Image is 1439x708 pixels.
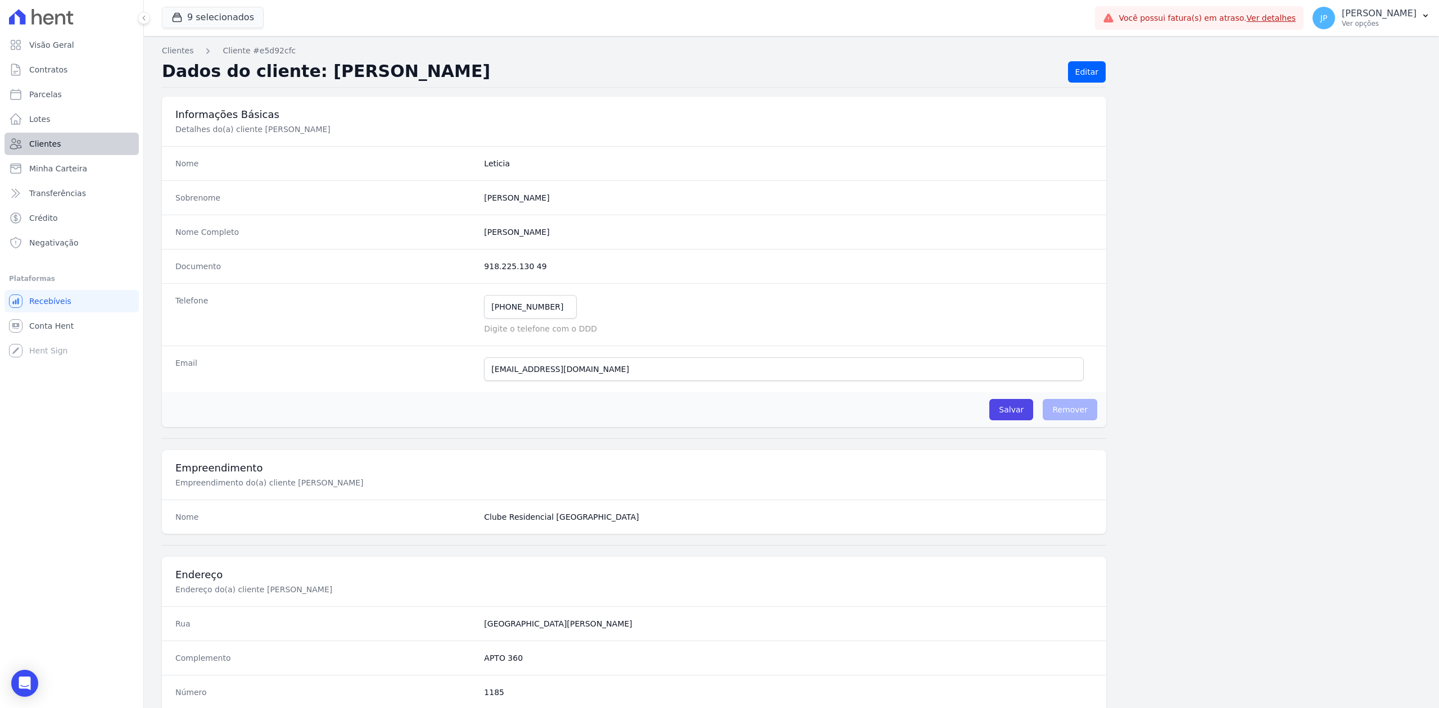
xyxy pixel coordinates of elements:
[4,290,139,312] a: Recebíveis
[162,7,264,28] button: 9 selecionados
[4,315,139,337] a: Conta Hent
[4,108,139,130] a: Lotes
[1068,61,1106,83] a: Editar
[29,163,87,174] span: Minha Carteira
[4,182,139,205] a: Transferências
[1119,12,1296,24] span: Você possui fatura(s) em atraso.
[484,323,1093,334] p: Digite o telefone com o DDD
[223,45,296,57] a: Cliente #e5d92cfc
[162,45,193,57] a: Clientes
[29,188,86,199] span: Transferências
[175,652,475,664] dt: Complemento
[29,138,61,149] span: Clientes
[484,192,1093,203] dd: [PERSON_NAME]
[29,237,79,248] span: Negativação
[4,83,139,106] a: Parcelas
[29,320,74,332] span: Conta Hent
[4,34,139,56] a: Visão Geral
[484,687,1093,698] dd: 1185
[29,39,74,51] span: Visão Geral
[9,272,134,285] div: Plataformas
[175,261,475,272] dt: Documento
[175,477,553,488] p: Empreendimento do(a) cliente [PERSON_NAME]
[162,45,1421,57] nav: Breadcrumb
[175,295,475,334] dt: Telefone
[484,261,1093,272] dd: 918.225.130 49
[4,58,139,81] a: Contratos
[1043,399,1097,420] span: Remover
[175,124,553,135] p: Detalhes do(a) cliente [PERSON_NAME]
[4,232,139,254] a: Negativação
[484,511,1093,523] dd: Clube Residencial [GEOGRAPHIC_DATA]
[989,399,1033,420] input: Salvar
[175,687,475,698] dt: Número
[11,670,38,697] div: Open Intercom Messenger
[484,618,1093,629] dd: [GEOGRAPHIC_DATA][PERSON_NAME]
[29,89,62,100] span: Parcelas
[1304,2,1439,34] button: JP [PERSON_NAME] Ver opções
[175,511,475,523] dt: Nome
[29,296,71,307] span: Recebíveis
[4,207,139,229] a: Crédito
[175,158,475,169] dt: Nome
[1342,19,1417,28] p: Ver opções
[1247,13,1296,22] a: Ver detalhes
[175,568,1093,582] h3: Endereço
[4,133,139,155] a: Clientes
[175,461,1093,475] h3: Empreendimento
[175,108,1093,121] h3: Informações Básicas
[175,618,475,629] dt: Rua
[484,226,1093,238] dd: [PERSON_NAME]
[162,61,1059,83] h2: Dados do cliente: [PERSON_NAME]
[1320,14,1328,22] span: JP
[29,64,67,75] span: Contratos
[4,157,139,180] a: Minha Carteira
[175,584,553,595] p: Endereço do(a) cliente [PERSON_NAME]
[175,226,475,238] dt: Nome Completo
[484,652,1093,664] dd: APTO 360
[1342,8,1417,19] p: [PERSON_NAME]
[29,212,58,224] span: Crédito
[175,192,475,203] dt: Sobrenome
[29,114,51,125] span: Lotes
[175,357,475,381] dt: Email
[484,158,1093,169] dd: Leticia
